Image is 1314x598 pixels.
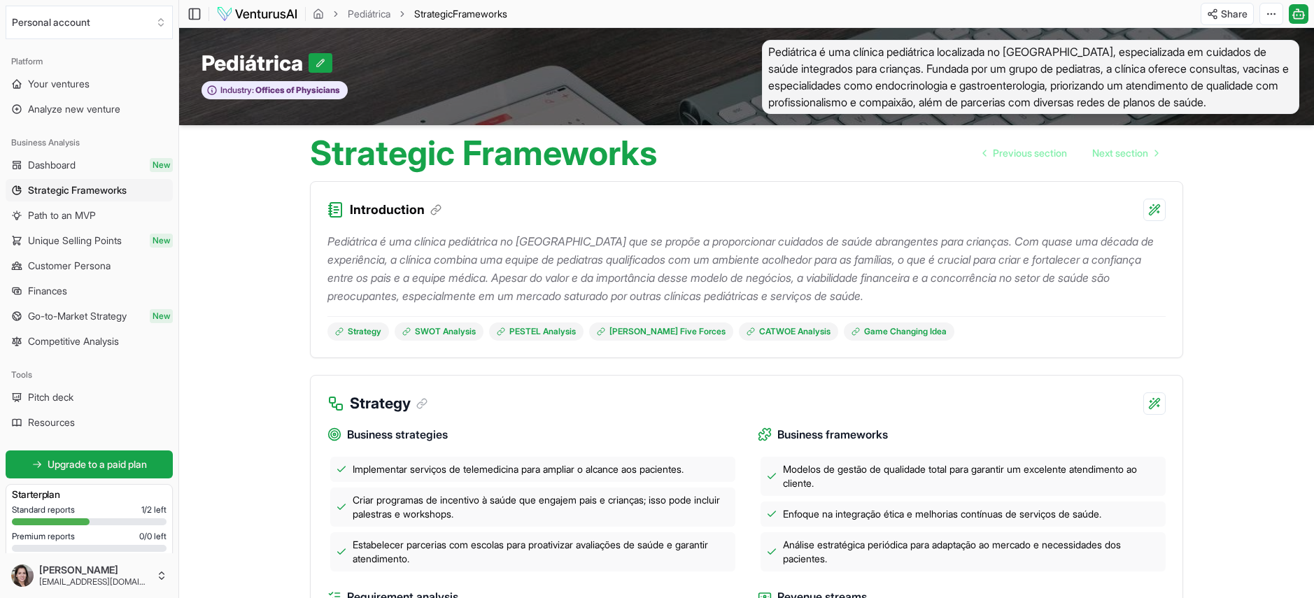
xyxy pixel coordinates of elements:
a: DashboardNew [6,154,173,176]
span: Competitive Analysis [28,334,119,348]
span: Go-to-Market Strategy [28,309,127,323]
a: Pitch deck [6,386,173,408]
h3: Strategy [350,392,428,415]
a: Finances [6,280,173,302]
span: Criar programas de incentivo à saúde que engajem pais e crianças; isso pode incluir palestras e w... [353,493,730,521]
button: [PERSON_NAME][EMAIL_ADDRESS][DOMAIN_NAME] [6,559,173,592]
span: Unique Selling Points [28,234,122,248]
a: Customer Persona [6,255,173,277]
h3: Starter plan [12,487,167,501]
span: Strategic Frameworks [28,183,127,197]
button: Share [1201,3,1254,25]
button: Select an organization [6,6,173,39]
div: Business Analysis [6,131,173,154]
span: Pediátrica é uma clínica pediátrica localizada no [GEOGRAPHIC_DATA], especializada em cuidados de... [762,40,1299,114]
a: Your ventures [6,73,173,95]
span: Implementar serviços de telemedicina para ampliar o alcance aos pacientes. [353,462,684,476]
span: Standard reports [12,504,75,515]
span: Dashboard [28,158,76,172]
span: Offices of Physicians [254,85,340,96]
span: Upgrade to a paid plan [48,457,147,471]
span: Analyze new venture [28,102,120,116]
a: Analyze new venture [6,98,173,120]
a: CATWOE Analysis [739,322,838,341]
span: Business frameworks [777,426,888,443]
span: Path to an MVP [28,208,96,222]
span: Pediátrica [202,50,309,76]
span: Análise estratégica periódica para adaptação ao mercado e necessidades dos pacientes. [783,538,1160,566]
a: Pediátrica [348,7,390,21]
a: Go to previous page [972,139,1078,167]
a: Competitive Analysis [6,330,173,353]
span: Next section [1092,146,1148,160]
a: Path to an MVP [6,204,173,227]
nav: breadcrumb [313,7,507,21]
img: logo [216,6,298,22]
span: 1 / 2 left [141,504,167,515]
img: ACg8ocKIgQj1KSmRb_mcugRnnRLTzks-rXdzbgBaSXyQaiN5etEhWfBy=s96-c [11,564,34,587]
a: Go-to-Market StrategyNew [6,305,173,327]
span: Share [1221,7,1248,21]
span: Frameworks [453,8,507,20]
span: Customer Persona [28,259,111,273]
span: Pitch deck [28,390,73,404]
a: Unique Selling PointsNew [6,229,173,252]
h3: Introduction [350,200,441,220]
span: [EMAIL_ADDRESS][DOMAIN_NAME] [39,576,150,588]
span: New [150,309,173,323]
a: Strategy [327,322,389,341]
a: PESTEL Analysis [489,322,584,341]
a: Go to next page [1081,139,1169,167]
span: Premium reports [12,531,75,542]
span: Finances [28,284,67,298]
span: [PERSON_NAME] [39,564,150,576]
nav: pagination [972,139,1169,167]
span: Modelos de gestão de qualidade total para garantir um excelente atendimento ao cliente. [783,462,1160,490]
p: Pediátrica é uma clínica pediátrica no [GEOGRAPHIC_DATA] que se propõe a proporcionar cuidados de... [327,232,1166,305]
button: Industry:Offices of Physicians [202,81,348,100]
a: SWOT Analysis [395,322,483,341]
span: 0 / 0 left [139,531,167,542]
span: Your ventures [28,77,90,91]
span: Business strategies [347,426,448,443]
h1: Strategic Frameworks [310,136,657,170]
span: Estabelecer parcerias com escolas para proativizar avaliações de saúde e garantir atendimento. [353,538,730,566]
span: Enfoque na integração ética e melhorias contínuas de serviços de saúde. [783,507,1101,521]
a: Game Changing Idea [844,322,954,341]
div: Platform [6,50,173,73]
a: Resources [6,411,173,434]
span: StrategicFrameworks [414,7,507,21]
a: [PERSON_NAME] Five Forces [589,322,733,341]
a: Upgrade to a paid plan [6,450,173,478]
span: Industry: [220,85,254,96]
a: Strategic Frameworks [6,179,173,201]
span: New [150,234,173,248]
div: Tools [6,364,173,386]
span: New [150,158,173,172]
span: Resources [28,415,75,429]
span: Previous section [993,146,1067,160]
